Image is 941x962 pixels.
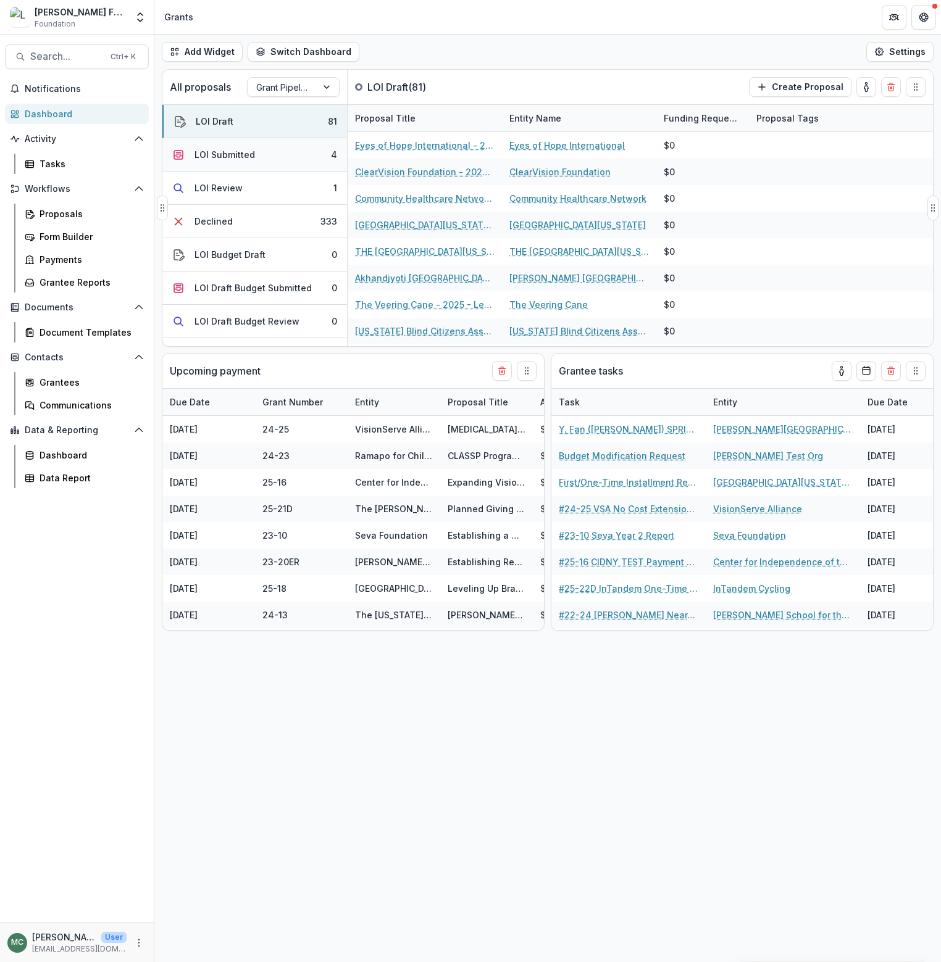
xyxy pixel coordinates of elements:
a: Dashboard [5,104,149,124]
div: [DATE] [162,628,255,655]
a: Dashboard [20,445,149,465]
div: 25-21D [262,502,293,515]
button: Get Help [911,5,936,30]
div: Proposal Tags [749,105,903,131]
div: LOI Budget Draft [194,248,266,261]
div: 0 [332,281,337,294]
div: [DATE] [162,522,255,549]
div: [DATE] [162,442,255,469]
div: $0 [664,272,675,284]
div: Entity [706,389,860,415]
a: Community Healthcare Network - 2025 - Letter of Inquiry Template [355,192,495,205]
div: Amount Due [533,389,625,415]
div: Funding Requested [656,112,749,125]
div: [DATE] [162,602,255,628]
div: LOI Draft Budget Submitted [194,281,312,294]
button: toggle-assigned-to-me [856,77,876,97]
a: ClearVision Foundation - 2025 - Letter of Inquiry Template [355,165,495,178]
p: [EMAIL_ADDRESS][DOMAIN_NAME] [32,943,127,955]
div: [PERSON_NAME] Library: Translating Access Project (Renewal) - 92210359 [448,608,525,621]
p: Upcoming payment [170,363,261,378]
a: Y. Fan ([PERSON_NAME]) SPRING 2025 Scholarship Voucher [559,423,698,436]
a: The [US_STATE][GEOGRAPHIC_DATA] (NYPL) [355,610,543,620]
div: LOI Submitted [194,148,255,161]
div: Dashboard [40,449,139,462]
a: [GEOGRAPHIC_DATA][US_STATE] (UMASS) Foundation Inc [713,476,853,489]
a: Community Healthcare Network [509,192,646,205]
p: [PERSON_NAME] [32,931,96,943]
a: Akhandjyoti [GEOGRAPHIC_DATA] - 2025 - Letter of Inquiry Template [355,272,495,284]
button: LOI Submitted4 [162,138,347,172]
div: Proposal Tags [749,112,826,125]
div: Entity Name [502,105,656,131]
button: LOI Review1 [162,172,347,205]
button: Declined333 [162,205,347,238]
div: LOI Review [194,181,243,194]
div: Expanding Vision Disability Services at CIDNY [448,476,525,489]
a: Communications [20,395,149,415]
span: Activity [25,134,129,144]
a: Seva Foundation [355,530,428,541]
a: #24-25 VSA No Cost Extension Request [559,502,698,515]
div: Funding Requested [656,105,749,131]
div: $0 [664,325,675,338]
div: 81 [328,115,337,128]
button: Delete card [881,77,901,97]
a: Tasks [20,154,149,174]
a: Center for Independence of the Disabled, [US_STATE] [713,555,853,568]
a: #25-22D InTandem One-Time Installment Acknowledgement by [PERSON_NAME] [559,582,698,595]
div: Entity [348,389,440,415]
div: Entity Name [502,112,569,125]
div: Proposal Title [348,105,502,131]
div: Establishing Regional Training Resource Centre for Allied Ophthalmic Paramedics (AOPs) - 89042867 [448,555,525,568]
div: $0 [664,245,675,258]
a: [US_STATE] Blind Citizens Association [509,325,649,338]
button: Drag [906,77,926,97]
div: $175,000.00 [533,549,625,575]
a: [PERSON_NAME][GEOGRAPHIC_DATA] [713,423,853,436]
div: 24-13 [262,608,288,621]
a: VisionServe Alliance [355,424,444,434]
div: Proposal Title [440,389,533,415]
div: [DATE] [162,416,255,442]
button: LOI Budget Draft0 [162,238,347,272]
div: Grantee Reports [40,276,139,289]
div: Establishing a World-Class Eye Care Training and Learning Center in [GEOGRAPHIC_DATA] - 87560551 [448,529,525,542]
button: LOI Draft81 [162,105,347,138]
div: Planned Giving Resource Seminars [448,502,525,515]
a: #22-24 [PERSON_NAME] Near-Final Report [559,608,698,621]
div: Task [551,389,706,415]
a: Payments [20,249,149,270]
a: Form Builder [20,226,149,247]
div: Amount Due [533,396,600,408]
span: Workflows [25,184,129,194]
div: LOI Draft Budget Review [194,315,299,328]
div: LOI Draft [196,115,233,128]
a: Grantee Reports [20,272,149,292]
div: Payments [40,253,139,266]
div: 1 [333,181,337,194]
span: Foundation [35,19,75,30]
a: THE [GEOGRAPHIC_DATA][US_STATE] [509,245,649,258]
button: Search... [5,44,149,69]
button: Settings [866,42,934,62]
div: Form Builder [40,230,139,243]
a: [GEOGRAPHIC_DATA][US_STATE] [509,218,646,231]
span: Documents [25,302,129,313]
a: [PERSON_NAME] Test Org [713,449,823,462]
div: $0 [664,192,675,205]
p: All proposals [170,80,231,94]
a: VisionServe Alliance [713,502,802,515]
div: Task [551,396,587,408]
button: Open Activity [5,129,149,149]
span: Data & Reporting [25,425,129,436]
a: The Veering Cane - 2025 - Letter of Inquiry Template [355,298,495,311]
button: Open Data & Reporting [5,420,149,440]
div: $0 [664,298,675,311]
div: $0 [664,139,675,152]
